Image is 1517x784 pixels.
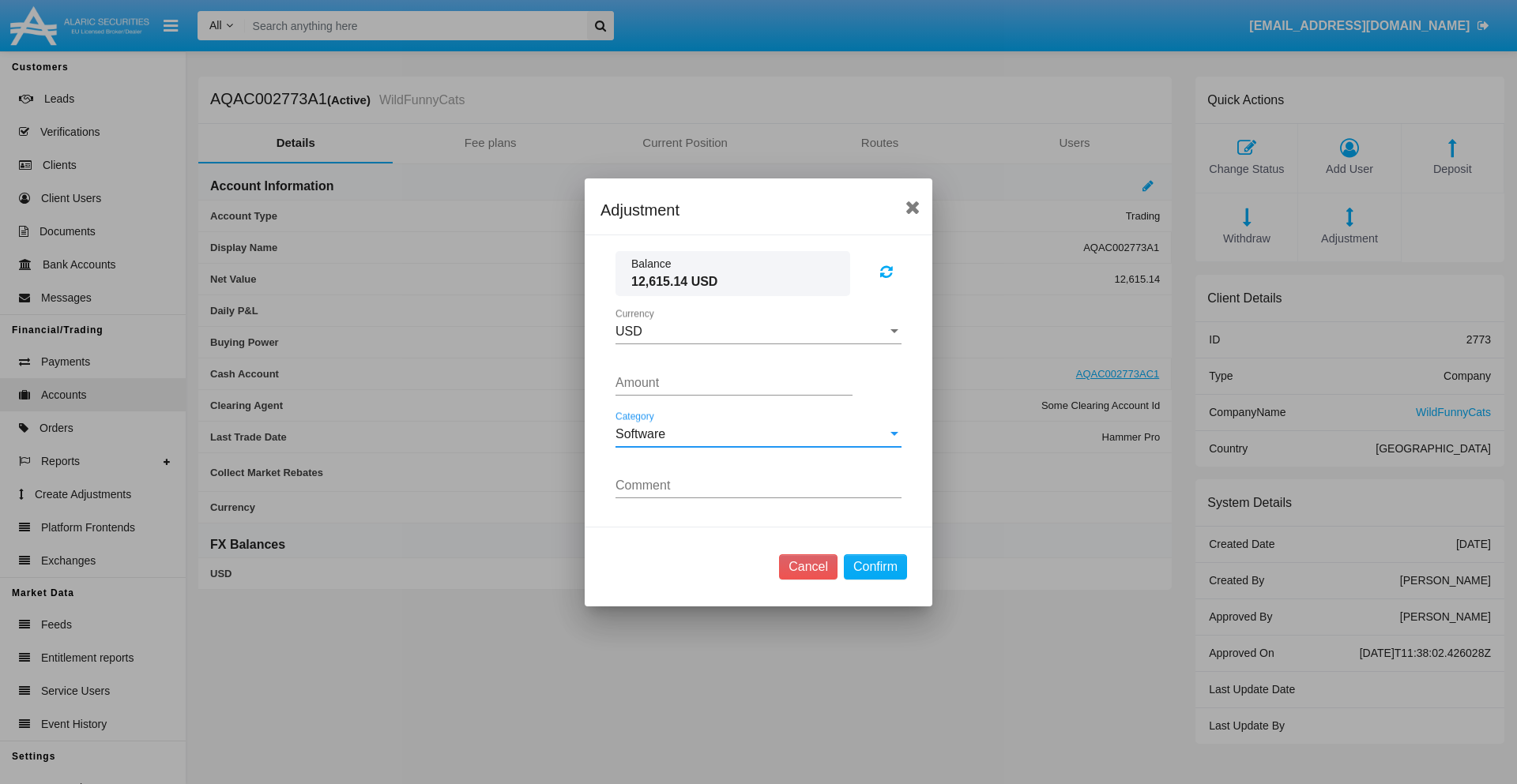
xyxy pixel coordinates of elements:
span: USD [615,324,642,338]
span: Software [615,427,665,441]
div: Adjustment [600,197,917,223]
button: Cancel [779,554,838,580]
span: 12,615.14 USD [631,272,834,291]
button: Confirm [844,554,907,580]
span: Balance [631,256,834,272]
